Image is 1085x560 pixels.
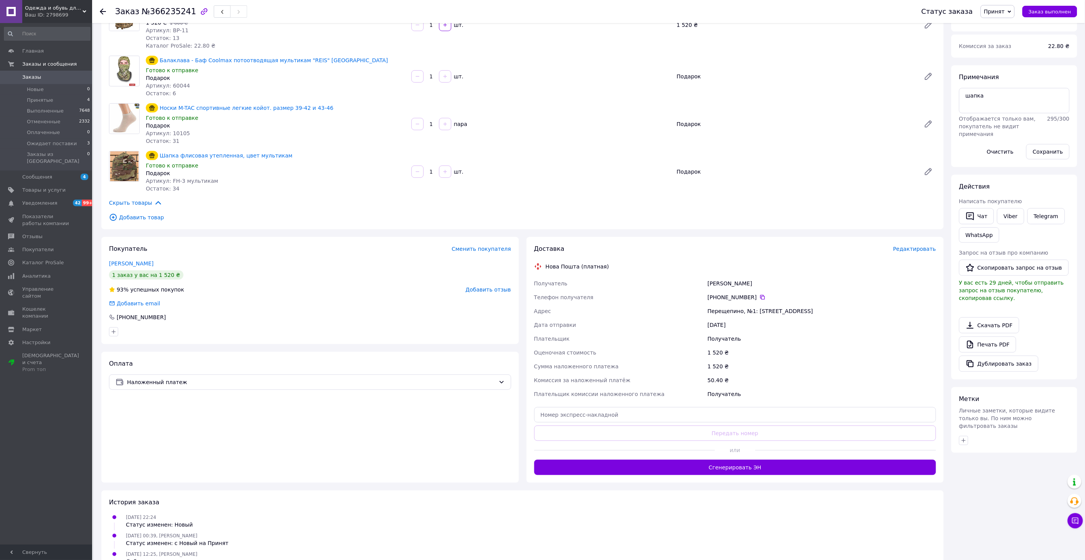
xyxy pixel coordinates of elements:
span: Каталог ProSale [22,259,64,266]
a: WhatsApp [959,227,999,243]
button: Сохранить [1026,144,1070,159]
span: №366235241 [142,7,196,16]
span: Одежда и обувь для рыбаков и охотников, спецодежда от производителя [25,5,83,12]
span: Заказы [22,74,41,81]
img: Носки M-TAC спортивные легкие койот. размер 39-42 и 43-46 [109,104,139,133]
span: 0 [87,151,90,165]
button: Чат [959,208,994,224]
span: Каталог ProSale: 22.80 ₴ [146,43,215,49]
span: Добавить отзыв [466,287,511,293]
span: Личные заметки, которые видите только вы. По ним можно фильтровать заказы [959,408,1055,429]
span: 1 520 ₴ [146,20,167,26]
div: Добавить email [116,300,161,307]
div: 1 заказ у вас на 1 520 ₴ [109,270,183,280]
div: шт. [452,21,464,29]
span: Сумма наложенного платежа [534,363,619,369]
a: Редактировать [921,164,936,179]
span: Остаток: 13 [146,35,180,41]
span: Оплата [109,360,133,367]
span: Остаток: 31 [146,138,180,144]
span: Отображается только вам, покупатель не видит примечания [959,116,1036,137]
span: Заказы и сообщения [22,61,77,68]
span: Главная [22,48,44,55]
a: [PERSON_NAME] [109,260,154,267]
span: 1 600 ₴ [170,20,188,26]
span: У вас есть 29 дней, чтобы отправить запрос на отзыв покупателю, скопировав ссылку. [959,280,1064,301]
div: Получатель [706,332,938,346]
span: 93% [117,287,129,293]
span: История заказа [109,499,159,506]
div: [PHONE_NUMBER] [116,313,167,321]
span: Комиссия за заказ [959,43,1012,49]
span: Артикул: 60044 [146,83,190,89]
span: Настройки [22,339,50,346]
span: Плательщик комиссии наложенного платежа [534,391,665,397]
div: Подарок [146,169,405,177]
span: Оплаченные [27,129,60,136]
a: Шапка флисовая утепленная, цвет мультикам [160,152,292,159]
div: 1 520 ₴ [706,360,938,373]
div: Нова Пошта (платная) [544,263,611,270]
input: Поиск [4,27,91,41]
div: 50.40 ₴ [706,373,938,387]
span: 42 [73,200,82,206]
span: 2332 [79,118,90,125]
a: Скачать PDF [959,317,1019,333]
button: Очистить [981,144,1021,159]
span: Телефон получателя [534,294,594,300]
div: [PHONE_NUMBER] [708,293,936,301]
div: Добавить email [108,300,161,307]
span: Принят [984,8,1005,15]
div: Подарок [146,74,405,82]
span: Артикул: 10105 [146,130,190,136]
span: Действия [959,183,990,190]
span: Ожидает поставки [27,140,77,147]
span: [DATE] 22:24 [126,515,156,520]
span: Примечания [959,73,999,81]
span: Сообщения [22,174,52,181]
span: Заказ выполнен [1029,9,1071,15]
span: Выполненные [27,108,64,114]
span: Редактировать [893,246,936,252]
img: Балаклава - Баф Coolmax потоотводящая мультикам "REIS" Польша [113,56,136,86]
span: Метки [959,395,979,403]
a: Печать PDF [959,336,1016,353]
a: Балаклава - Баф Coolmax потоотводящая мультикам "REIS" [GEOGRAPHIC_DATA] [160,57,388,63]
div: Подарок [674,119,918,129]
span: Покупатели [22,246,54,253]
span: Остаток: 6 [146,90,176,96]
div: Ваш ID: 2798699 [25,12,92,18]
span: [DEMOGRAPHIC_DATA] и счета [22,352,79,373]
span: 0 [87,129,90,136]
button: Заказ выполнен [1022,6,1077,17]
div: пара [452,120,468,128]
span: или [715,446,755,454]
span: Покупатель [109,245,147,252]
span: Дата отправки [534,322,576,328]
span: Скрыть товары [109,199,162,207]
span: [DATE] 12:25, [PERSON_NAME] [126,552,197,557]
div: [DATE] [706,318,938,332]
span: Артикул: BP-11 [146,27,188,33]
span: Артикул: FH-3 мультикам [146,178,218,184]
div: Получатель [706,387,938,401]
span: Наложенный платеж [127,378,495,386]
a: Редактировать [921,69,936,84]
button: Дублировать заказ [959,356,1039,372]
a: Viber [997,208,1024,224]
span: Маркет [22,326,42,333]
div: Статус изменен: Новый [126,521,193,529]
span: Товары и услуги [22,187,66,194]
span: 22.80 ₴ [1049,43,1070,49]
span: Получатель [534,280,568,287]
span: Управление сайтом [22,286,71,300]
div: Подарок [146,122,405,129]
div: шт. [452,168,464,176]
div: Подарок [674,71,918,82]
div: 1 520 ₴ [674,20,918,30]
span: Готово к отправке [146,67,198,73]
span: 3 [87,140,90,147]
img: Шапка флисовая утепленная, цвет мультикам [110,151,138,181]
span: Принятые [27,97,53,104]
span: 4 [81,174,88,180]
